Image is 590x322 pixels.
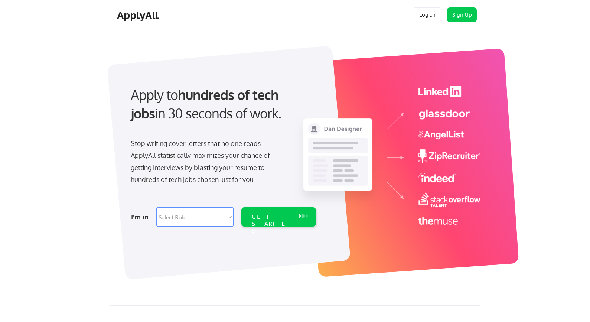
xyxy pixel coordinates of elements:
[131,86,282,121] strong: hundreds of tech jobs
[131,137,283,186] div: Stop writing cover letters that no one reads. ApplyAll statistically maximizes your chance of get...
[252,213,291,235] div: GET STARTED
[117,9,161,22] div: ApplyAll
[447,7,477,22] button: Sign Up
[131,85,313,123] div: Apply to in 30 seconds of work.
[413,7,442,22] button: Log In
[131,211,152,223] div: I'm in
